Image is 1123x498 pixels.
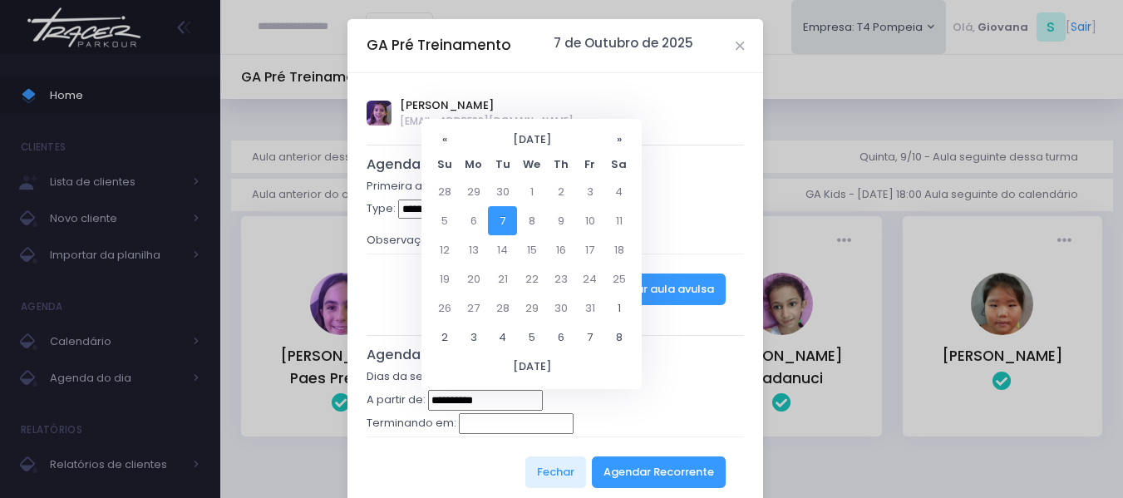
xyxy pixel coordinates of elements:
[546,206,575,235] td: 9
[589,274,726,305] button: Agendar aula avulsa
[459,293,488,323] td: 27
[546,152,575,177] th: Th
[430,152,459,177] th: Su
[488,206,517,235] td: 7
[488,323,517,352] td: 4
[488,177,517,206] td: 30
[517,264,546,293] td: 22
[604,235,633,264] td: 18
[459,323,488,352] td: 3
[592,456,726,488] button: Agendar Recorrente
[604,177,633,206] td: 4
[517,235,546,264] td: 15
[400,114,574,129] span: [EMAIL_ADDRESS][DOMAIN_NAME]
[575,206,604,235] td: 10
[367,415,456,431] label: Terminando em:
[430,206,459,235] td: 5
[546,323,575,352] td: 6
[546,235,575,264] td: 16
[459,235,488,264] td: 13
[575,152,604,177] th: Fr
[367,178,522,195] label: Primeira aula / Experimental:
[517,323,546,352] td: 5
[430,127,459,152] th: «
[459,177,488,206] td: 29
[736,42,744,50] button: Close
[517,206,546,235] td: 8
[367,347,745,363] h5: Agendar aula recorrente
[517,293,546,323] td: 29
[575,177,604,206] td: 3
[546,177,575,206] td: 2
[575,323,604,352] td: 7
[488,293,517,323] td: 28
[604,152,633,177] th: Sa
[546,264,575,293] td: 23
[517,152,546,177] th: We
[604,206,633,235] td: 11
[546,293,575,323] td: 30
[604,323,633,352] td: 8
[430,264,459,293] td: 19
[459,152,488,177] th: Mo
[400,97,574,114] span: [PERSON_NAME]
[430,177,459,206] td: 28
[488,235,517,264] td: 14
[554,36,693,51] h6: 7 de Outubro de 2025
[459,264,488,293] td: 20
[488,152,517,177] th: Tu
[604,264,633,293] td: 25
[575,235,604,264] td: 17
[367,35,511,56] h5: GA Pré Treinamento
[367,156,745,173] h5: Agendar aula avulsa
[367,200,396,217] label: Type:
[430,235,459,264] td: 12
[430,293,459,323] td: 26
[525,456,586,488] button: Fechar
[430,352,633,381] th: [DATE]
[575,293,604,323] td: 31
[367,392,426,408] label: A partir de:
[575,264,604,293] td: 24
[604,127,633,152] th: »
[367,232,444,249] label: Observações:
[604,293,633,323] td: 1
[430,323,459,352] td: 2
[488,264,517,293] td: 21
[517,177,546,206] td: 1
[459,206,488,235] td: 6
[459,127,604,152] th: [DATE]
